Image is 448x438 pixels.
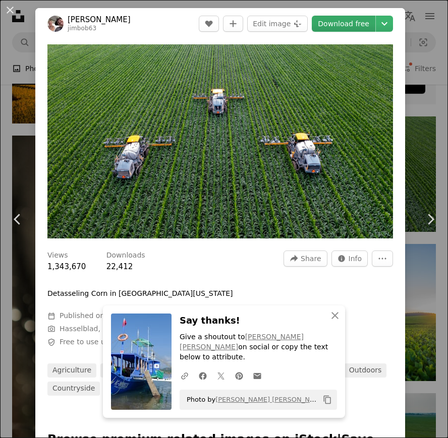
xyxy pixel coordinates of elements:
[230,365,248,386] a: Share on Pinterest
[47,382,100,396] a: countryside
[60,324,132,334] button: Hasselblad, L1D-20c
[68,15,131,25] a: [PERSON_NAME]
[180,332,337,362] p: Give a shoutout to on social or copy the text below to attribute.
[247,16,308,32] button: Edit image
[372,251,393,267] button: More Actions
[180,333,304,351] a: [PERSON_NAME] [PERSON_NAME]
[312,16,375,32] a: Download free
[182,392,319,408] span: Photo by on
[47,262,86,271] span: 1,343,670
[376,16,393,32] button: Choose download size
[349,251,362,266] span: Info
[215,396,326,403] a: [PERSON_NAME] [PERSON_NAME]
[47,16,64,32] img: Go to James Baltz's profile
[68,25,96,32] a: jimbob63
[212,365,230,386] a: Share on Twitter
[47,363,96,378] a: agriculture
[180,314,337,328] h3: Say thanks!
[60,311,129,320] span: Published on
[194,365,212,386] a: Share on Facebook
[47,251,68,261] h3: Views
[47,44,393,238] button: Zoom in on this image
[100,363,139,378] a: farming
[106,251,145,261] h3: Downloads
[301,251,321,266] span: Share
[223,16,243,32] button: Add to Collection
[199,16,219,32] button: Like
[248,365,266,386] a: Share over email
[413,171,448,268] a: Next
[331,251,368,267] button: Stats about this image
[47,44,393,238] img: yellow and black heavy equipment on green field during daytime
[344,363,386,378] a: outdoors
[60,337,197,347] span: Free to use under the
[319,391,336,408] button: Copy to clipboard
[106,262,133,271] span: 22,412
[284,251,327,267] button: Share this image
[47,289,233,299] p: Detasseling Corn in [GEOGRAPHIC_DATA][US_STATE]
